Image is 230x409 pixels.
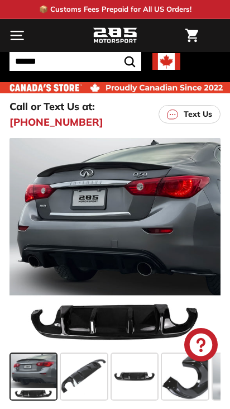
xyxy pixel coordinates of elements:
[180,20,204,51] a: Cart
[39,4,191,15] p: 📦 Customs Fees Prepaid for All US Orders!
[9,99,95,114] p: Call or Text Us at:
[9,115,103,130] a: [PHONE_NUMBER]
[181,328,221,364] inbox-online-store-chat: Shopify online store chat
[9,52,141,71] input: Search
[93,26,137,45] img: Logo_285_Motorsport_areodynamics_components
[159,105,221,123] a: Text Us
[184,108,212,120] p: Text Us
